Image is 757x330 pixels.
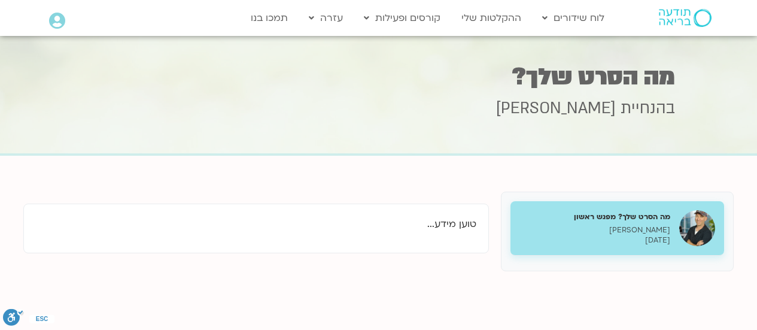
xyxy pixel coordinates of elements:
a: קורסים ופעילות [358,7,446,29]
a: ההקלטות שלי [455,7,527,29]
h5: מה הסרט שלך? מפגש ראשון [519,211,670,222]
span: בהנחיית [621,98,675,119]
h1: מה הסרט שלך? [83,65,675,89]
img: מה הסרט שלך? מפגש ראשון [679,210,715,246]
span: [PERSON_NAME] [496,98,616,119]
a: עזרה [303,7,349,29]
a: לוח שידורים [536,7,610,29]
p: טוען מידע... [36,216,476,232]
img: תודעה בריאה [659,9,712,27]
p: [PERSON_NAME] [519,225,670,235]
a: תמכו בנו [245,7,294,29]
p: [DATE] [519,235,670,246]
